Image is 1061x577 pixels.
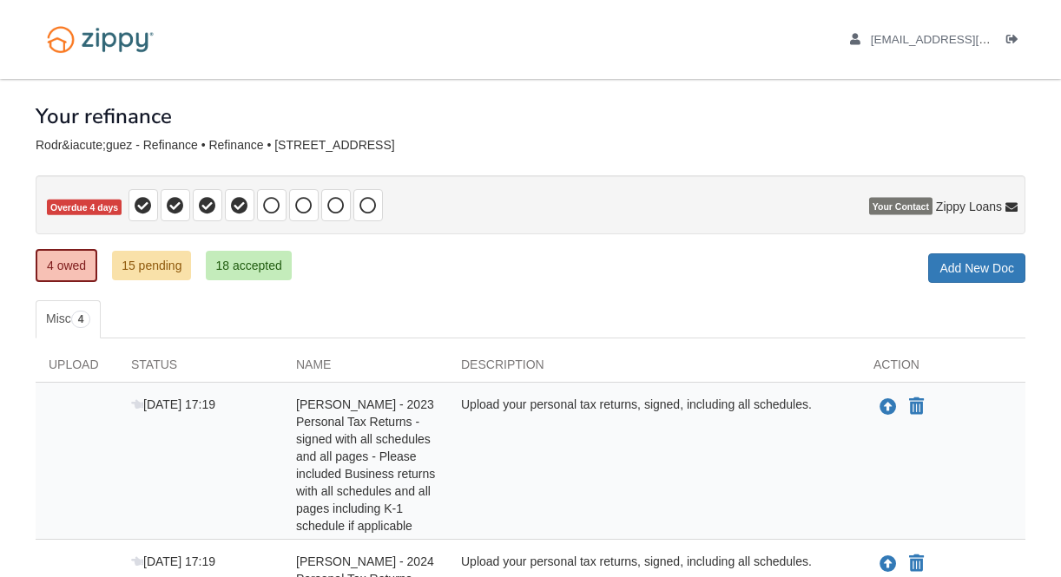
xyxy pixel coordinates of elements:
button: Upload Vanessa Rodriquez - 2024 Personal Tax Returns - signed with all schedules and all pages - ... [878,553,899,575]
span: [DATE] 17:19 [131,397,215,411]
span: [DATE] 17:19 [131,554,215,568]
div: Rodr&iacute;guez - Refinance • Refinance • [STREET_ADDRESS] [36,138,1025,153]
div: Status [118,356,283,382]
a: 4 owed [36,249,97,282]
span: Overdue 4 days [47,200,122,216]
div: Action [860,356,1025,382]
a: Add New Doc [928,253,1025,283]
div: Name [283,356,448,382]
span: Zippy Loans [936,198,1002,215]
div: Upload [36,356,118,382]
div: Description [448,356,860,382]
img: Logo [36,17,165,62]
a: 18 accepted [206,251,291,280]
button: Declare Vanessa Rodriquez - 2023 Personal Tax Returns - signed with all schedules and all pages -... [907,397,926,417]
h1: Your refinance [36,105,172,128]
span: [PERSON_NAME] - 2023 Personal Tax Returns - signed with all schedules and all pages - Please incl... [296,397,435,533]
button: Declare Vanessa Rodriquez - 2024 Personal Tax Returns - signed with all schedules and all pages -... [907,554,926,574]
span: 4 [71,311,91,328]
span: Your Contact [869,198,932,215]
a: Misc [36,300,101,338]
a: Log out [1006,33,1025,50]
a: 15 pending [112,251,191,280]
button: Upload Vanessa Rodriquez - 2023 Personal Tax Returns - signed with all schedules and all pages - ... [878,396,899,418]
div: Upload your personal tax returns, signed, including all schedules. [448,396,860,534]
